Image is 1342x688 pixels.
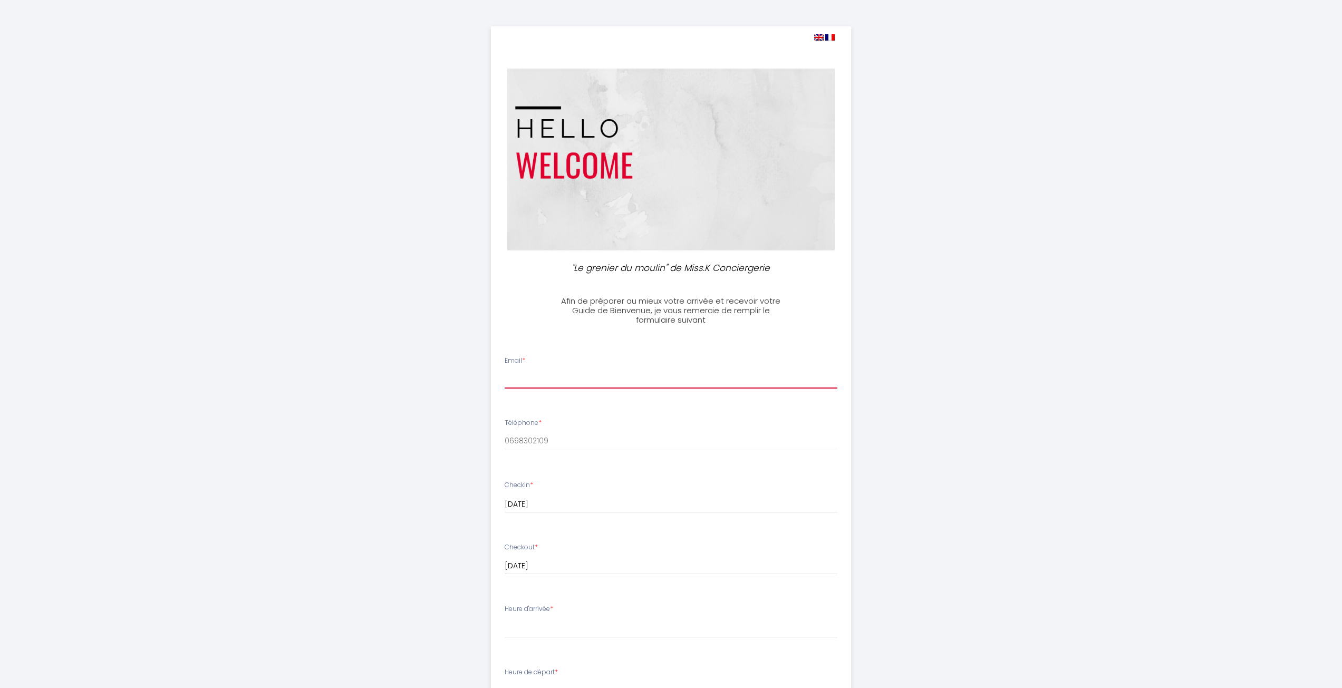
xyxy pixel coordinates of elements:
p: "Le grenier du moulin" de Miss.K Conciergerie [558,261,784,275]
label: Checkout [505,542,538,553]
label: Téléphone [505,418,542,428]
label: Heure de départ [505,667,558,677]
h3: Afin de préparer au mieux votre arrivée et recevoir votre Guide de Bienvenue, je vous remercie de... [554,296,788,325]
label: Email [505,356,525,366]
label: Checkin [505,480,533,490]
img: en.png [814,34,824,41]
label: Heure d'arrivée [505,604,553,614]
img: fr.png [825,34,835,41]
